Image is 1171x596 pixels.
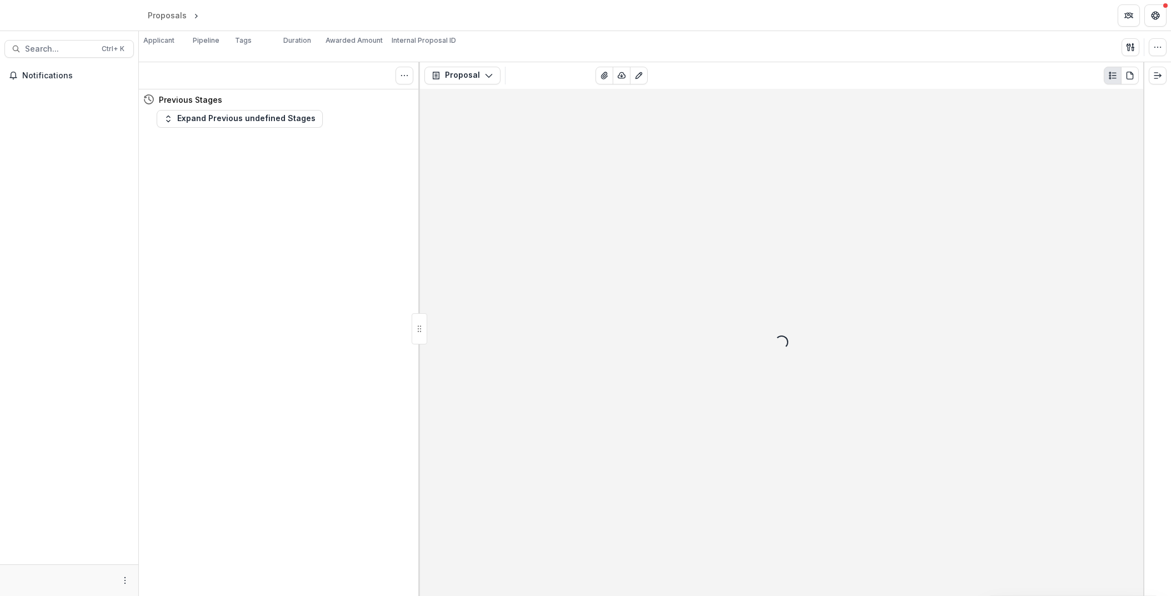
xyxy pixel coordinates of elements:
button: Expand Previous undefined Stages [157,110,323,128]
p: Duration [283,36,311,46]
a: Proposals [143,7,191,23]
p: Applicant [143,36,174,46]
div: Ctrl + K [99,43,127,55]
button: Get Help [1144,4,1167,27]
button: Notifications [4,67,134,84]
span: Notifications [22,71,129,81]
p: Awarded Amount [326,36,383,46]
button: Toggle View Cancelled Tasks [396,67,413,84]
span: Search... [25,44,95,54]
button: Plaintext view [1104,67,1122,84]
p: Tags [235,36,252,46]
button: Edit as form [630,67,648,84]
button: PDF view [1121,67,1139,84]
h4: Previous Stages [159,94,222,106]
div: Proposals [148,9,187,21]
p: Pipeline [193,36,219,46]
button: Proposal [424,67,501,84]
p: Internal Proposal ID [392,36,456,46]
button: More [118,574,132,587]
button: Search... [4,40,134,58]
button: Expand right [1149,67,1167,84]
button: View Attached Files [595,67,613,84]
button: Partners [1118,4,1140,27]
nav: breadcrumb [143,7,248,23]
